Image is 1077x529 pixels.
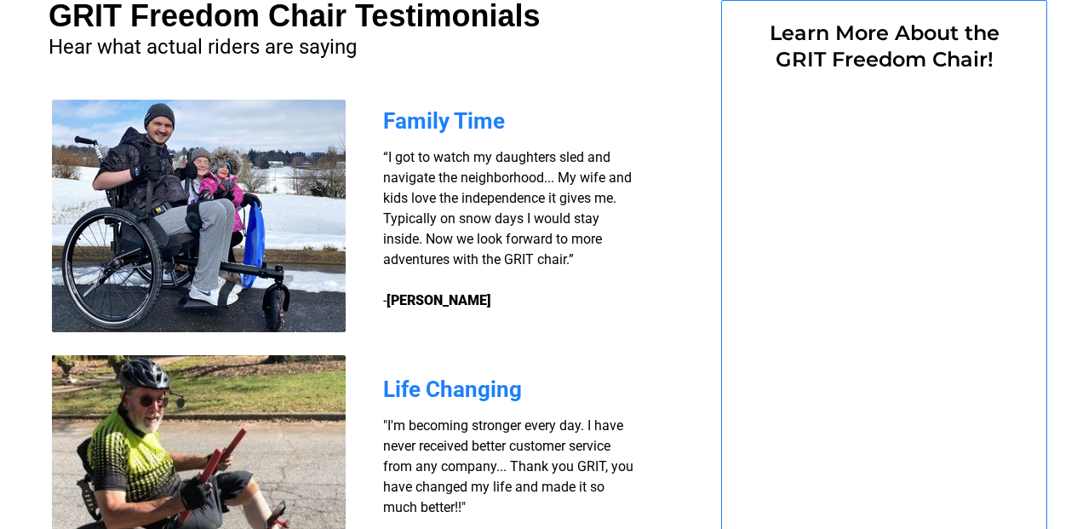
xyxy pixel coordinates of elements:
[387,292,491,308] strong: [PERSON_NAME]
[383,377,522,402] span: Life Changing
[383,417,633,515] span: "I'm becoming stronger every day. I have never received better customer service from any company....
[49,35,357,59] span: Hear what actual riders are saying
[383,149,632,308] span: “I got to watch my daughters sled and navigate the neighborhood... My wife and kids love the inde...
[770,20,1000,72] span: Learn More About the GRIT Freedom Chair!
[750,83,1018,210] iframe: Form 0
[383,108,505,134] span: Family Time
